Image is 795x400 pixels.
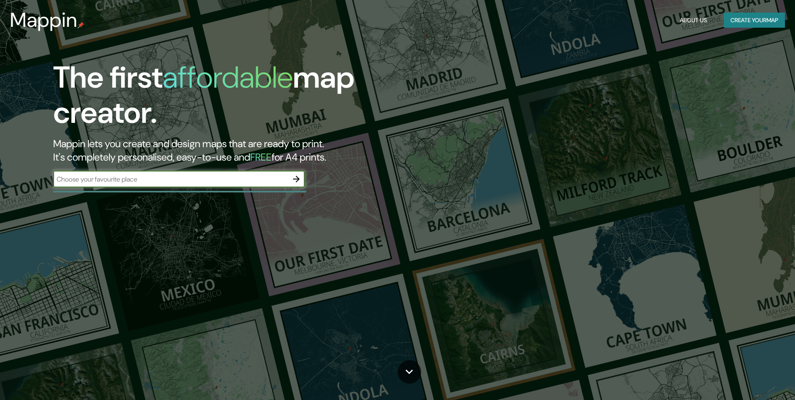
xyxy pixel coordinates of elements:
h2: Mappin lets you create and design maps that are ready to print. It's completely personalised, eas... [53,137,451,164]
h3: Mappin [10,8,78,32]
button: About Us [676,13,710,28]
input: Choose your favourite place [53,174,288,184]
button: Create yourmap [724,13,785,28]
h1: affordable [163,58,293,97]
img: mappin-pin [78,22,84,29]
h5: FREE [250,151,272,164]
h1: The first map creator. [53,60,451,137]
